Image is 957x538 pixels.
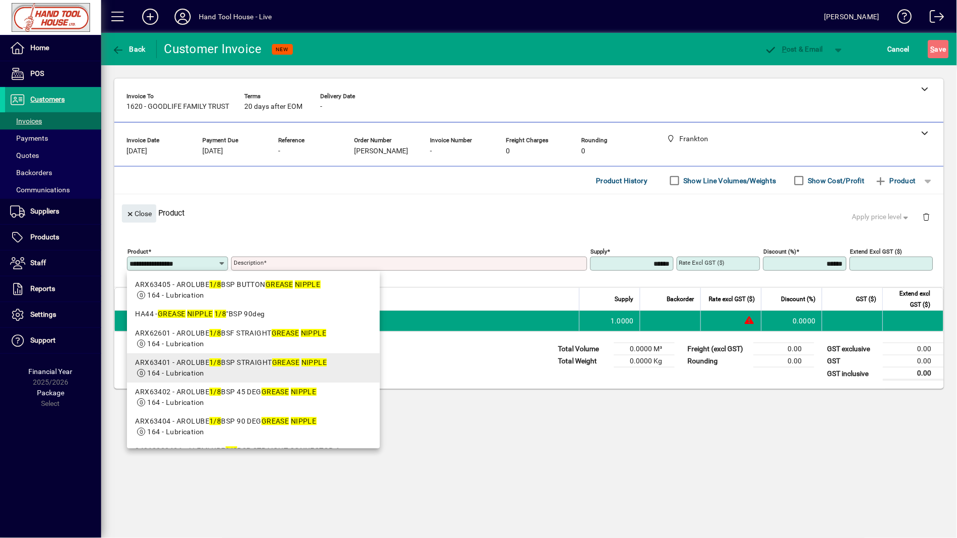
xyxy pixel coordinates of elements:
span: S [931,45,935,53]
a: Staff [5,251,101,276]
span: 1.0000 [611,316,634,326]
span: Home [30,44,49,52]
span: P [782,45,787,53]
button: Profile [166,8,199,26]
em: GREASE [272,329,299,337]
td: 0.00 [883,367,944,380]
span: Financial Year [29,367,73,376]
span: Staff [30,259,46,267]
span: Rate excl GST ($) [709,294,755,305]
div: ARX63401 - AROLUBE BSP STRAIGHT [135,357,372,368]
td: GST exclusive [822,343,883,355]
span: NEW [276,46,289,53]
td: Freight (excl GST) [683,343,754,355]
span: Cancel [888,41,910,57]
div: ARX62601 - AROLUBE BSF STRAIGHT [135,328,372,339]
div: 04012000606 - ALEMLUBE BSP STRAIGHT CONNECTOR 6mm Nylon Tube [135,445,372,467]
span: 164 - Lubrication [147,369,204,377]
mat-option: ARX62601 - AROLUBE 1/8BSF STRAIGHT GREASE NIPPLE [127,324,380,353]
span: Supply [615,294,634,305]
span: Support [30,336,56,344]
td: 0.00 [883,343,944,355]
span: 164 - Lubrication [147,340,204,348]
em: 1/8 [214,310,226,318]
a: Settings [5,302,101,327]
span: Quotes [10,151,39,159]
em: NIPPLE [291,417,317,425]
em: GREASE [158,310,186,318]
em: NIPPLE [295,280,321,288]
span: [DATE] [126,147,147,155]
td: Rounding [683,355,754,367]
span: 20 days after EOM [244,103,302,111]
a: Communications [5,181,101,198]
a: Logout [922,2,944,35]
span: POS [30,69,44,77]
div: Hand Tool House - Live [199,9,272,25]
span: Invoices [10,117,42,125]
span: Communications [10,186,70,194]
span: Payments [10,134,48,142]
em: 1/8 [209,417,221,425]
div: Product [114,194,944,231]
mat-option: ARX63402 - AROLUBE 1/8BSP 45 DEG GREASE NIPPLE [127,383,380,412]
mat-label: Discount (%) [764,248,797,255]
span: - [430,147,432,155]
span: Suppliers [30,207,59,215]
a: Suppliers [5,199,101,224]
span: Close [126,205,152,222]
app-page-header-button: Back [101,40,157,58]
span: - [320,103,322,111]
span: Apply price level [852,212,911,222]
button: Close [122,204,156,223]
span: Discount (%) [781,294,816,305]
a: Home [5,35,101,61]
span: Extend excl GST ($) [889,288,931,310]
span: Back [112,45,146,53]
label: Show Line Volumes/Weights [682,176,776,186]
a: Quotes [5,147,101,164]
td: 0.0000 [761,311,822,331]
span: Reports [30,284,55,293]
button: Delete [915,204,939,229]
button: Add [134,8,166,26]
mat-label: Product [127,248,148,255]
td: GST [822,355,883,367]
span: [DATE] [202,147,223,155]
td: Total Volume [553,343,614,355]
span: Products [30,233,59,241]
em: GREASE [272,358,300,366]
span: 1620 - GOODLIFE FAMILY TRUST [126,103,229,111]
mat-label: Rate excl GST ($) [679,259,725,266]
td: 0.00 [754,343,814,355]
span: Customers [30,95,65,103]
mat-label: Description [234,259,264,266]
a: POS [5,61,101,87]
span: ave [931,41,946,57]
em: 1/8 [209,388,221,396]
a: Support [5,328,101,353]
button: Cancel [885,40,912,58]
span: Package [37,389,64,397]
em: NIPPLE [187,310,213,318]
button: Save [928,40,949,58]
div: ARX63405 - AROLUBE BSP BUTTON [135,279,372,290]
mat-option: ARX63401 - AROLUBE 1/8BSP STRAIGHT GREASE NIPPLE [127,353,380,383]
span: 0 [506,147,510,155]
div: Customer Invoice [164,41,262,57]
em: NIPPLE [291,388,317,396]
button: Product History [592,172,652,190]
button: Post & Email [760,40,829,58]
a: Backorders [5,164,101,181]
div: ARX63402 - AROLUBE BSP 45 DEG [135,387,372,397]
app-page-header-button: Delete [915,212,939,221]
mat-option: 04012000606 - ALEMLUBE 1/8BSP STRAIGHT CONNECTOR 6mm Nylon Grease Tube [127,441,380,503]
a: Knowledge Base [890,2,912,35]
span: 164 - Lubrication [147,291,204,299]
td: 0.0000 M³ [614,343,675,355]
a: Reports [5,276,101,302]
span: Backorder [667,294,694,305]
td: GST inclusive [822,367,883,380]
em: NIPPLE [301,329,327,337]
em: 1/8 [226,446,237,454]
